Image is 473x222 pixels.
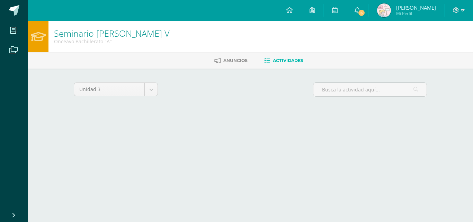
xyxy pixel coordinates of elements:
a: Unidad 3 [74,83,158,96]
span: 5 [357,9,365,17]
span: Anuncios [223,58,248,63]
img: b503dfbe7b5392f0fb8a655e01e0675b.png [377,3,391,17]
a: Seminario [PERSON_NAME] V [54,27,170,39]
h1: Seminario Bach V [54,28,170,38]
a: Actividades [264,55,303,66]
span: Actividades [273,58,303,63]
div: Onceavo Bachillerato 'A' [54,38,170,45]
input: Busca la actividad aquí... [313,83,427,96]
span: [PERSON_NAME] [396,4,436,11]
span: Unidad 3 [79,83,139,96]
a: Anuncios [214,55,248,66]
span: Mi Perfil [396,10,436,16]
